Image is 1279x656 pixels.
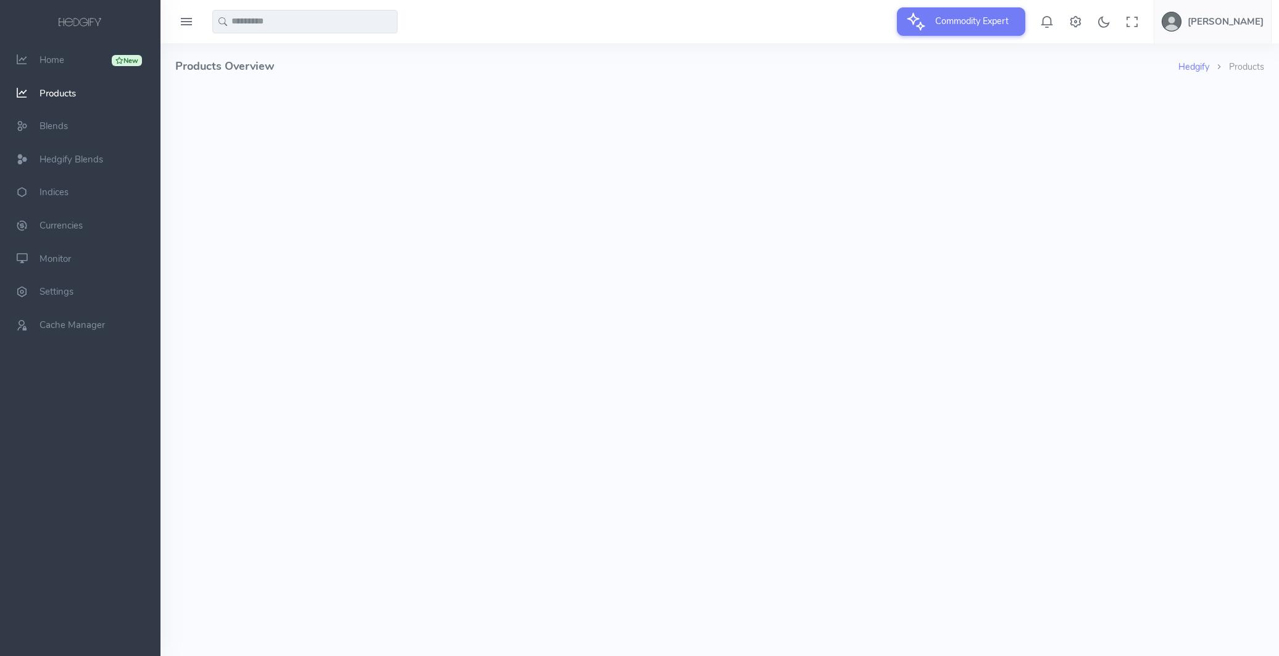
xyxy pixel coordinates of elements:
[1188,17,1264,27] h5: [PERSON_NAME]
[175,43,1178,90] h4: Products Overview
[897,7,1025,36] button: Commodity Expert
[40,120,68,132] span: Blends
[40,253,71,265] span: Monitor
[40,54,64,66] span: Home
[56,16,104,30] img: logo
[897,15,1025,27] a: Commodity Expert
[40,219,83,232] span: Currencies
[40,187,69,199] span: Indices
[1162,12,1181,32] img: user-image
[112,55,142,66] div: New
[928,7,1016,35] span: Commodity Expert
[1178,61,1209,73] a: Hedgify
[40,87,76,99] span: Products
[1209,61,1264,74] li: Products
[40,285,73,298] span: Settings
[40,153,103,166] span: Hedgify Blends
[40,319,105,331] span: Cache Manager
